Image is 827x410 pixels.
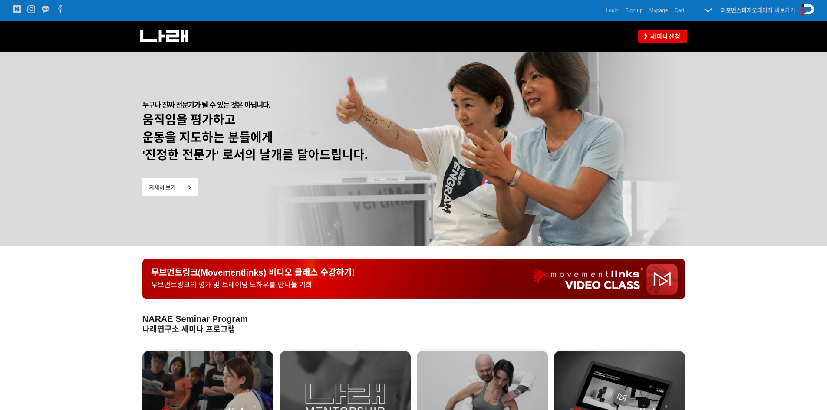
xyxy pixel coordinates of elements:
[142,113,236,127] strong: 움직임을 평가하고
[721,7,757,13] strong: 퍼포먼스피지오
[721,7,795,13] a: 퍼포먼스피지오페이지 바로가기
[142,259,685,299] a: 무브먼트링크(Movementlinks) 비디오 클래스 수강하기!무브먼트링크의 평가 및 트레이닝 노하우를 만나볼 기회
[142,325,235,334] strong: 나래연구소 세미나 프로그램
[638,30,687,42] a: 세미나신청
[142,314,248,324] span: NARAE Seminar Program
[151,268,355,277] span: 무브먼트링크(Movementlinks) 비디오 클래스 수강하기!
[142,178,198,196] img: 5ca3dfaf38ad5.png
[142,148,368,162] span: '진정한 전문가' 로서의 날개를 달아드립니다.
[649,6,668,15] a: Mypage
[674,6,684,15] a: Cart
[142,131,273,144] strong: 운동을 지도하는 분들에게
[151,281,313,289] span: 무브먼트링크의 평가 및 트레이닝 노하우를 만나볼 기회
[625,6,643,15] a: Sign up
[648,32,681,41] span: 세미나신청
[606,6,619,15] a: Login
[142,101,270,109] span: 누구나 진짜 전문가가 될 수 있는 것은 아닙니다.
